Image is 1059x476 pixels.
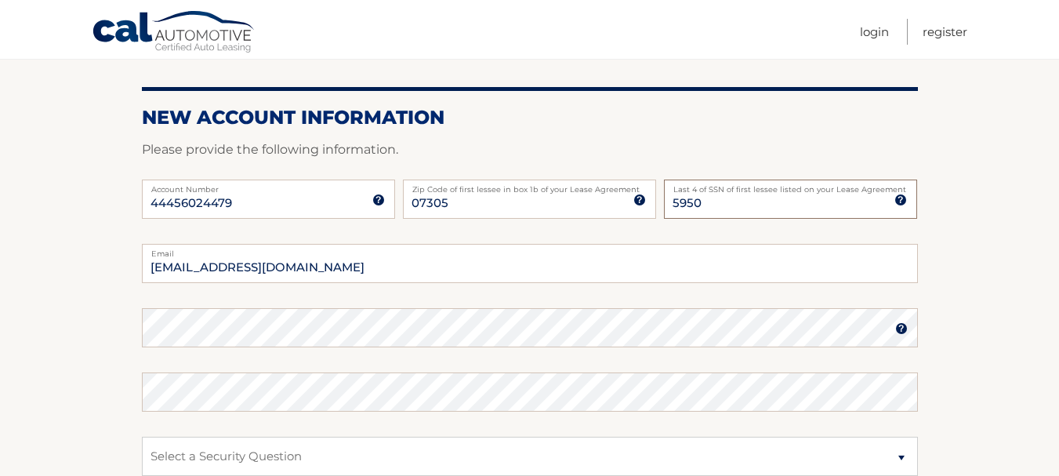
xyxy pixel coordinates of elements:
[142,244,918,283] input: Email
[633,194,646,206] img: tooltip.svg
[664,180,917,219] input: SSN or EIN (last 4 digits only)
[403,180,656,192] label: Zip Code of first lessee in box 1b of your Lease Agreement
[142,180,395,219] input: Account Number
[92,10,256,56] a: Cal Automotive
[860,19,889,45] a: Login
[372,194,385,206] img: tooltip.svg
[664,180,917,192] label: Last 4 of SSN of first lessee listed on your Lease Agreement
[142,180,395,192] label: Account Number
[895,322,908,335] img: tooltip.svg
[923,19,967,45] a: Register
[403,180,656,219] input: Zip Code
[142,106,918,129] h2: New Account Information
[142,244,918,256] label: Email
[142,139,918,161] p: Please provide the following information.
[894,194,907,206] img: tooltip.svg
